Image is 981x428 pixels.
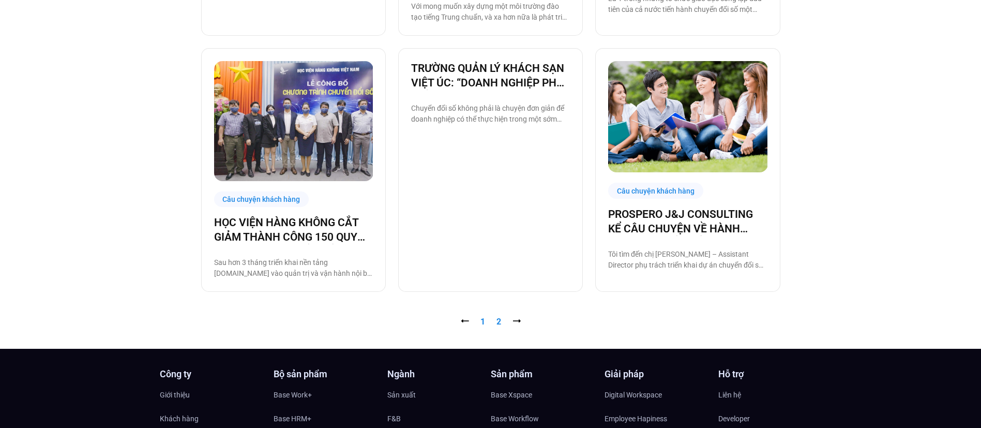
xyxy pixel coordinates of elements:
[214,215,373,244] a: HỌC VIỆN HÀNG KHÔNG CẮT GIẢM THÀNH CÔNG 150 QUY TRÌNH NHỜ CHUYỂN ĐỔI SỐ
[718,370,822,379] h4: Hỗ trợ
[274,387,377,403] a: Base Work+
[496,317,501,327] a: 2
[214,191,309,208] div: Câu chuyện khách hàng
[718,411,822,426] a: Developer
[274,387,312,403] span: Base Work+
[718,387,822,403] a: Liên hệ
[387,370,491,379] h4: Ngành
[491,370,594,379] h4: Sản phẩm
[461,317,469,327] span: ⭠
[491,387,594,403] a: Base Xspace
[274,370,377,379] h4: Bộ sản phẩm
[491,411,594,426] a: Base Workflow
[605,370,708,379] h4: Giải pháp
[201,316,780,328] nav: Pagination
[491,387,532,403] span: Base Xspace
[605,411,667,426] span: Employee Hapiness
[274,411,311,426] span: Base HRM+
[214,257,373,279] p: Sau hơn 3 tháng triển khai nền tảng [DOMAIN_NAME] vào quản trị và vận hành nội bộ, đại diện đơn v...
[160,387,263,403] a: Giới thiệu
[411,61,570,90] a: TRƯỜNG QUẢN LÝ KHÁCH SẠN VIỆT ÚC: “DOANH NGHIỆP PHẢI HIỂU RÕ MÌNH TRƯỚC KHI THỰC HIỆN CHUYỂN ĐỔI SỐ”
[608,183,703,199] div: Câu chuyện khách hàng
[160,411,263,426] a: Khách hàng
[480,317,485,327] span: 1
[160,387,190,403] span: Giới thiệu
[160,411,199,426] span: Khách hàng
[387,411,491,426] a: F&B
[605,411,708,426] a: Employee Hapiness
[608,249,767,271] p: Tôi tìm đến chị [PERSON_NAME] – Assistant Director phụ trách triển khai dự án chuyển đổi số tại P...
[605,387,708,403] a: Digital Workspace
[718,387,741,403] span: Liên hệ
[411,1,570,23] p: Với mong muốn xây dựng một môi trường đào tạo tiếng Trung chuẩn, và xa hơn nữa là phát triển một ...
[718,411,750,426] span: Developer
[608,207,767,236] a: PROSPERO J&J CONSULTING KỂ CÂU CHUYỆN VỀ HÀNH TRÌNH CHUYỂN ĐỔI SỐ CÙNG BASE
[512,317,521,327] a: ⭢
[491,411,539,426] span: Base Workflow
[605,387,662,403] span: Digital Workspace
[387,387,491,403] a: Sản xuất
[411,103,570,125] p: Chuyển đổi số không phải là chuyện đơn giản để doanh nghiệp có thể thực hiện trong một sớm một ch...
[160,370,263,379] h4: Công ty
[274,411,377,426] a: Base HRM+
[387,387,416,403] span: Sản xuất
[387,411,401,426] span: F&B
